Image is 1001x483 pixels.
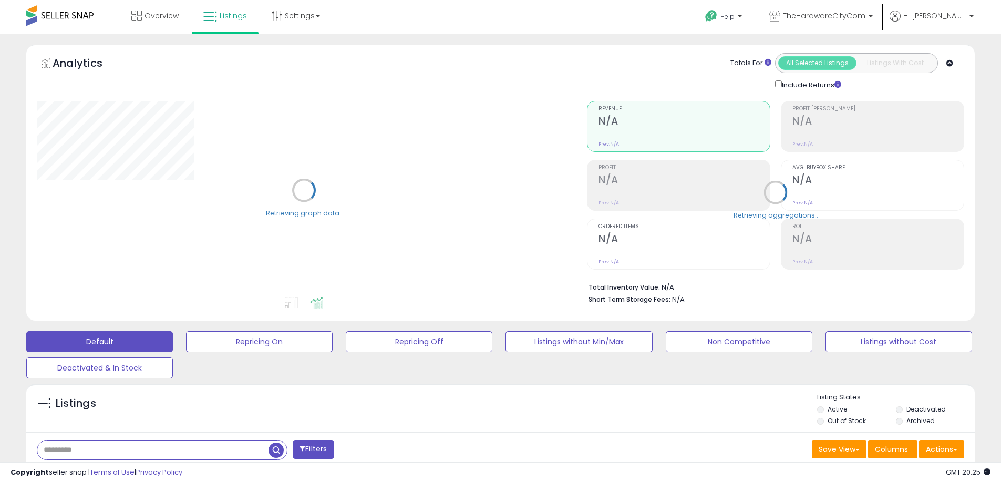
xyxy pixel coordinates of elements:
strong: Copyright [11,467,49,477]
div: Retrieving graph data.. [266,208,343,218]
button: Deactivated & In Stock [26,357,173,378]
p: Listing States: [817,393,975,403]
label: Active [828,405,847,414]
h5: Listings [56,396,96,411]
button: Save View [812,440,866,458]
div: Include Returns [767,78,854,90]
label: Archived [906,416,935,425]
button: Listings With Cost [856,56,934,70]
button: Repricing On [186,331,333,352]
button: Actions [919,440,964,458]
span: 2025-08-16 20:25 GMT [946,467,990,477]
button: Non Competitive [666,331,812,352]
label: Deactivated [906,405,946,414]
i: Get Help [705,9,718,23]
div: Retrieving aggregations.. [734,210,818,220]
label: Out of Stock [828,416,866,425]
a: Help [697,2,752,34]
button: Repricing Off [346,331,492,352]
button: Listings without Min/Max [505,331,652,352]
span: Columns [875,444,908,455]
span: Help [720,12,735,21]
a: Privacy Policy [136,467,182,477]
div: Totals For [730,58,771,68]
h5: Analytics [53,56,123,73]
span: Hi [PERSON_NAME] [903,11,966,21]
span: Overview [145,11,179,21]
button: Listings without Cost [825,331,972,352]
button: Columns [868,440,917,458]
span: Listings [220,11,247,21]
span: TheHardwareCityCom [783,11,865,21]
a: Terms of Use [90,467,135,477]
button: Filters [293,440,334,459]
a: Hi [PERSON_NAME] [890,11,974,34]
button: All Selected Listings [778,56,856,70]
div: seller snap | | [11,468,182,478]
button: Default [26,331,173,352]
